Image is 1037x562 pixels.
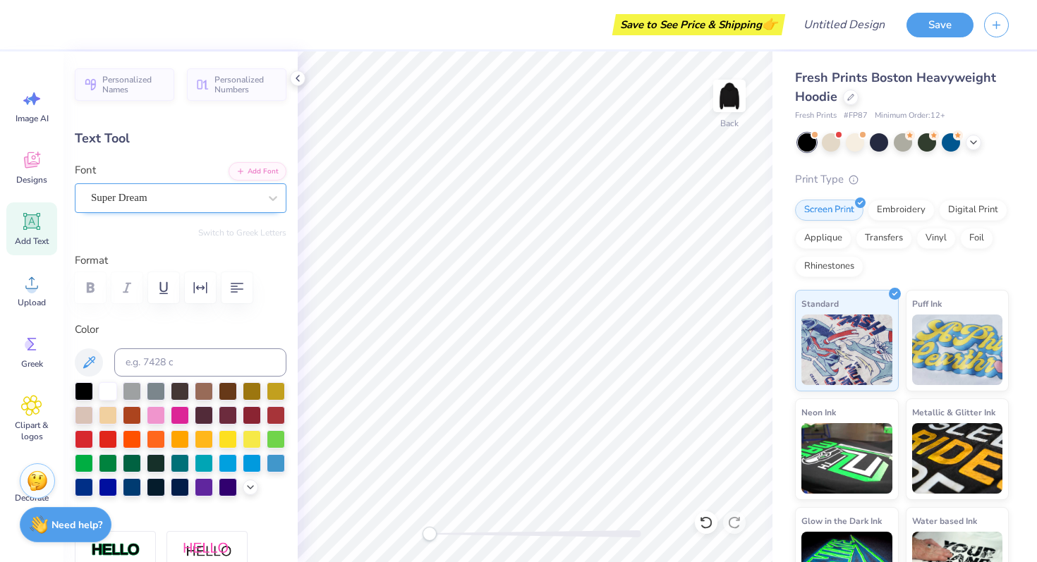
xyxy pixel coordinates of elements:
span: Fresh Prints [795,110,837,122]
span: Personalized Numbers [214,75,278,94]
div: Applique [795,228,851,249]
img: Metallic & Glitter Ink [912,423,1003,494]
div: Vinyl [916,228,956,249]
input: e.g. 7428 c [114,348,286,377]
input: Untitled Design [792,11,896,39]
img: Shadow [183,542,232,559]
span: Fresh Prints Boston Heavyweight Hoodie [795,69,996,105]
span: Neon Ink [801,405,836,420]
label: Color [75,322,286,338]
button: Personalized Names [75,68,174,101]
label: Format [75,252,286,269]
span: Add Text [15,236,49,247]
button: Save [906,13,974,37]
button: Personalized Numbers [187,68,286,101]
img: Neon Ink [801,423,892,494]
div: Rhinestones [795,256,863,277]
span: Upload [18,297,46,308]
span: Personalized Names [102,75,166,94]
span: 👉 [762,16,777,32]
div: Foil [960,228,993,249]
span: Image AI [16,113,49,124]
span: Designs [16,174,47,185]
img: Puff Ink [912,314,1003,385]
span: Metallic & Glitter Ink [912,405,995,420]
div: Text Tool [75,129,286,148]
strong: Need help? [51,518,102,532]
div: Transfers [856,228,912,249]
span: Greek [21,358,43,369]
span: Water based Ink [912,513,977,528]
img: Back [715,82,744,110]
span: Glow in the Dark Ink [801,513,882,528]
div: Embroidery [868,200,935,221]
span: Standard [801,296,839,311]
div: Digital Print [939,200,1007,221]
label: Font [75,162,96,178]
div: Print Type [795,171,1009,188]
button: Add Font [229,162,286,181]
img: Stroke [91,542,140,558]
span: Clipart & logos [8,420,55,442]
div: Back [720,117,739,130]
div: Save to See Price & Shipping [616,14,782,35]
div: Accessibility label [423,527,437,541]
div: Screen Print [795,200,863,221]
img: Standard [801,314,892,385]
span: # FP87 [844,110,868,122]
span: Puff Ink [912,296,942,311]
span: Minimum Order: 12 + [875,110,945,122]
span: Decorate [15,492,49,503]
button: Switch to Greek Letters [198,227,286,238]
